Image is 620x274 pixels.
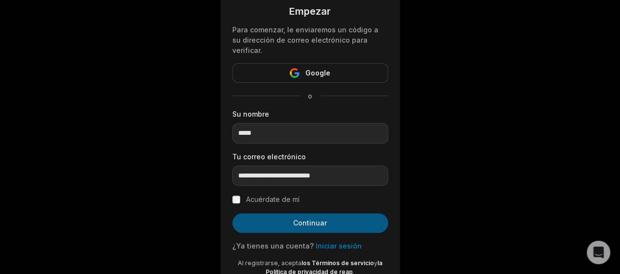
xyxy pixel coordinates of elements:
[232,242,314,250] font: ¿Ya tienes una cuenta?
[316,242,362,250] a: Iniciar sesión
[374,259,377,267] font: y
[293,219,327,227] font: Continuar
[301,259,374,267] a: los Términos de servicio
[587,241,610,264] div: Abrir Intercom Messenger
[238,259,301,267] font: Al registrarse, acepta
[289,5,331,17] font: Empezar
[232,63,388,83] button: Google
[232,152,306,161] font: Tu correo electrónico
[232,213,388,233] button: Continuar
[232,110,269,118] font: Su nombre
[308,92,312,100] font: o
[232,25,378,54] font: Para comenzar, le enviaremos un código a su dirección de correo electrónico para verificar.
[305,69,330,77] font: Google
[246,195,299,203] font: Acuérdate de mí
